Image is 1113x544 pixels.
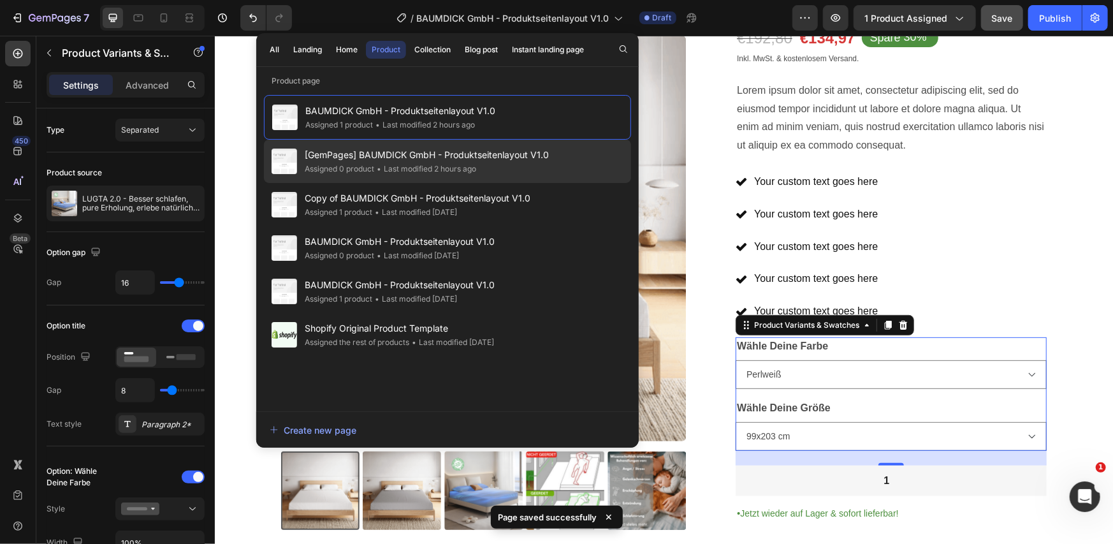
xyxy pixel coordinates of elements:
span: 1 product assigned [864,11,947,25]
div: In den Warenkorb [624,505,729,518]
div: Paragraph 2* [142,419,201,430]
div: Instant landing page [512,44,584,55]
div: Publish [1039,11,1071,25]
button: Save [981,5,1023,31]
p: Page saved successfully [498,511,597,524]
div: Style [47,503,65,515]
div: Your custom text goes here [537,265,665,287]
div: Option: Wähle Deine Farbe [47,466,113,489]
span: • [377,251,381,260]
span: / [411,11,414,25]
p: Product page [256,75,639,87]
p: Settings [63,78,99,92]
img: product feature img [52,191,77,216]
button: Home [330,41,363,59]
div: All [270,44,279,55]
div: Last modified [DATE] [374,249,459,262]
div: Blog post [465,44,498,55]
input: Auto [116,379,154,402]
div: Assigned 0 product [305,249,374,262]
button: In den Warenkorb [521,495,832,529]
button: Publish [1028,5,1082,31]
div: Position [47,349,93,366]
span: BAUMDICK GmbH - Produktseitenlayout V1.0 [305,103,495,119]
div: Collection [414,44,451,55]
span: Separated [121,125,159,135]
span: BAUMDICK GmbH - Produktseitenlayout V1.0 [305,277,495,293]
button: Product [366,41,406,59]
span: BAUMDICK GmbH - Produktseitenlayout V1.0 [305,234,495,249]
span: 1 [1096,462,1106,473]
div: 450 [12,136,31,146]
button: All [264,41,285,59]
p: Jetzt wieder auf Lager & sofort lieferbar! [522,469,831,486]
span: [GemPages] BAUMDICK GmbH - Produktseitenlayout V1.0 [305,147,549,163]
div: Assigned 1 product [305,293,372,305]
div: Option gap [47,244,103,261]
div: Assigned 1 product [305,119,373,131]
div: Your custom text goes here [537,232,665,254]
div: Your custom text goes here [537,168,665,190]
button: Collection [409,41,456,59]
span: • [522,472,525,483]
span: • [377,164,381,173]
div: Create new page [270,423,356,437]
div: Lorem ipsum dolor sit amet, consectetur adipiscing elit, sed do eiusmod tempor incididunt ut labo... [521,45,832,121]
div: Assigned 0 product [305,163,374,175]
div: Undo/Redo [240,5,292,31]
p: LUGTA 2.0 - Besser schlafen, pure Erholung, erlebe natürliche Erdung [82,195,200,212]
p: 7 [84,10,89,26]
div: Product [372,44,400,55]
div: Text style [47,418,82,430]
div: Landing [293,44,322,55]
span: • [375,294,379,304]
div: Last modified [DATE] [372,206,457,219]
div: Gap [47,385,61,396]
input: Auto [116,271,154,294]
span: • [375,120,380,129]
div: Last modified [DATE] [409,336,494,349]
div: Gap [47,277,61,288]
button: Blog post [459,41,504,59]
span: BAUMDICK GmbH - Produktseitenlayout V1.0 [416,11,609,25]
legend: Wähle Deine Farbe [521,302,615,320]
span: Draft [652,12,671,24]
div: Home [336,44,358,55]
div: Assigned the rest of products [305,336,409,349]
input: quantity [521,430,832,460]
span: Copy of BAUMDICK GmbH - Produktseitenlayout V1.0 [305,191,530,206]
div: Assigned 1 product [305,206,372,219]
div: Last modified [DATE] [372,293,457,305]
div: Product Variants & Swatches [537,284,647,295]
button: Instant landing page [506,41,590,59]
div: Last modified 2 hours ago [374,163,476,175]
button: Create new page [269,417,626,443]
legend: Wähle Deine Größe [521,364,617,381]
div: Type [47,124,64,136]
div: Product source [47,167,102,179]
div: Your custom text goes here [537,200,665,223]
button: 1 product assigned [854,5,976,31]
span: • [375,207,379,217]
div: Last modified 2 hours ago [373,119,475,131]
span: • [412,337,416,347]
div: Beta [10,233,31,244]
div: Option title [47,320,85,332]
button: Separated [115,119,205,142]
p: Product Variants & Swatches [62,45,170,61]
p: Inkl. MwSt. & kostenlosem Versand. [522,17,831,31]
iframe: Intercom live chat [1070,482,1100,512]
button: Landing [287,41,328,59]
p: Advanced [126,78,169,92]
iframe: Design area [215,36,1113,544]
span: Save [992,13,1013,24]
button: 7 [5,5,95,31]
div: Your custom text goes here [537,135,665,158]
span: Shopify Original Product Template [305,321,494,336]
